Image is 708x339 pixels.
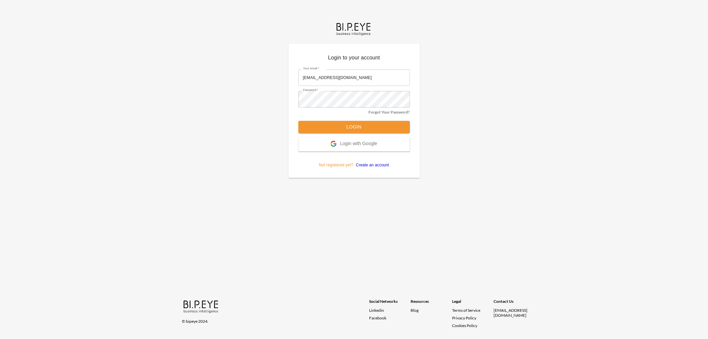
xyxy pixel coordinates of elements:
[369,308,384,313] span: Linkedin
[411,299,452,308] div: Resources
[298,121,410,133] button: Login
[369,315,387,320] span: Facebook
[298,54,410,64] p: Login to your account
[298,151,410,168] p: Not registered yet?
[494,299,535,308] div: Contact Us
[452,323,478,328] a: Cookies Policy
[353,163,389,167] a: Create an account
[411,308,419,313] a: Blog
[303,66,319,71] label: Your email
[182,299,220,314] img: bipeye-logo
[452,315,477,320] a: Privacy Policy
[369,308,411,313] a: Linkedin
[340,141,377,147] span: Login with Google
[298,137,410,151] button: Login with Google
[452,299,494,308] div: Legal
[335,21,373,36] img: bipeye-logo
[494,308,535,318] div: [EMAIL_ADDRESS][DOMAIN_NAME]
[369,110,410,115] a: Forgot Your Password?
[369,315,411,320] a: Facebook
[303,88,318,92] label: Password
[182,315,360,324] div: © bipeye 2024.
[452,308,491,313] a: Terms of Service
[369,299,411,308] div: Social Networks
